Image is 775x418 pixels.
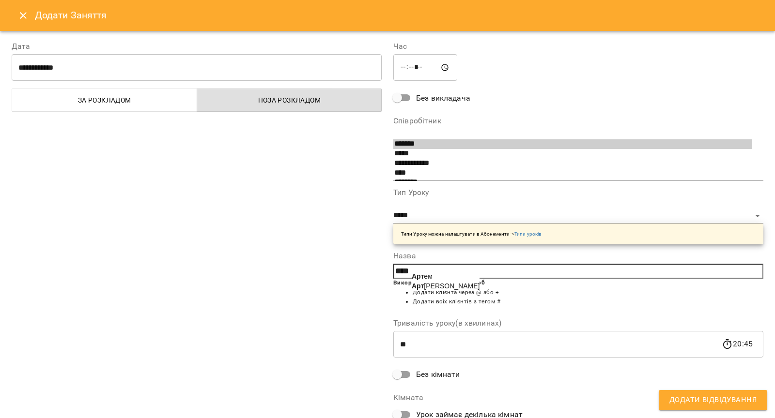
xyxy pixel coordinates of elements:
[514,231,542,237] a: Типи уроків
[393,394,763,402] label: Кімната
[12,89,197,112] button: За розкладом
[413,297,763,307] li: Додати всіх клієнтів з тегом #
[393,252,763,260] label: Назва
[416,92,470,104] span: Без викладача
[197,89,382,112] button: Поза розкладом
[393,189,763,196] label: Тип Уроку
[412,282,424,290] b: Арт
[393,279,485,286] b: Використовуйте @ + або # щоб
[203,94,376,106] span: Поза розкладом
[393,117,763,125] label: Співробітник
[659,390,767,410] button: Додати Відвідування
[412,272,433,280] span: ем
[416,369,460,380] span: Без кімнати
[412,272,424,280] b: Арт
[12,43,382,50] label: Дата
[393,319,763,327] label: Тривалість уроку(в хвилинах)
[12,4,35,27] button: Close
[401,230,542,238] p: Типи Уроку можна налаштувати в Абонементи ->
[393,43,763,50] label: Час
[669,394,757,406] span: Додати Відвідування
[35,8,763,23] h6: Додати Заняття
[18,94,191,106] span: За розкладом
[413,288,763,298] li: Додати клієнта через @ або +
[412,282,480,290] span: [PERSON_NAME]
